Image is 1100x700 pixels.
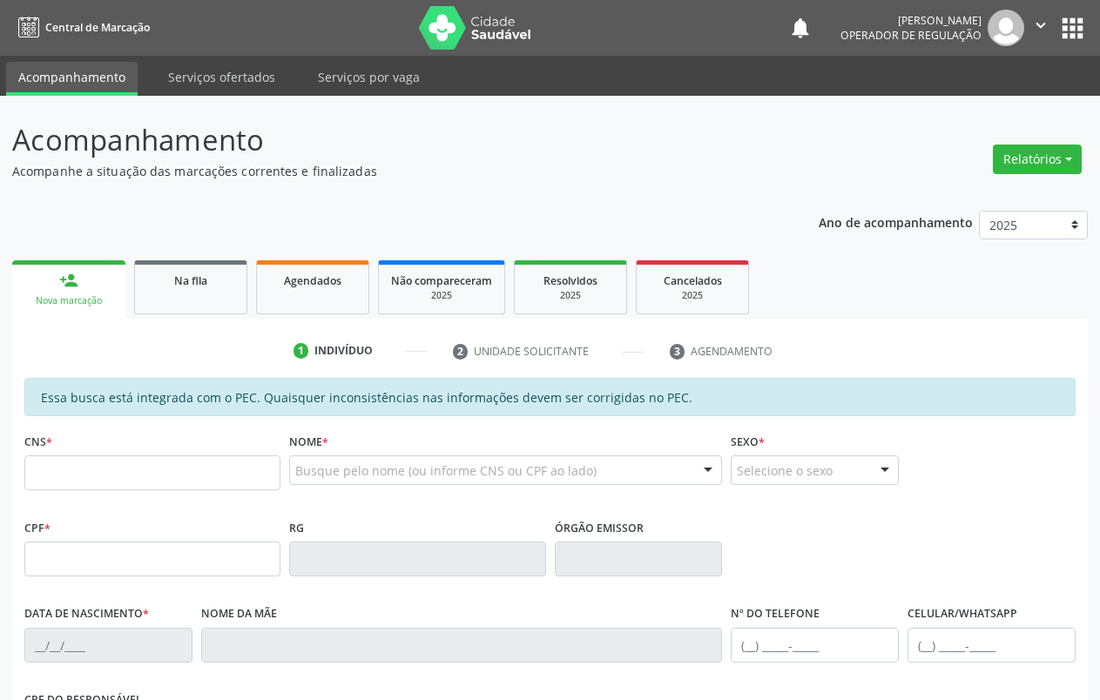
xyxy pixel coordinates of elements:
p: Ano de acompanhamento [819,211,973,232]
i:  [1031,16,1050,35]
div: Essa busca está integrada com o PEC. Quaisquer inconsistências nas informações devem ser corrigid... [24,378,1076,416]
a: Acompanhamento [6,62,138,96]
label: Sexo [731,428,765,455]
a: Central de Marcação [12,13,150,42]
div: Indivíduo [314,343,373,359]
div: [PERSON_NAME] [840,13,982,28]
span: Agendados [284,273,341,288]
input: (__) _____-_____ [731,628,899,663]
span: Operador de regulação [840,28,982,43]
button:  [1024,10,1057,46]
p: Acompanhamento [12,118,766,162]
a: Serviços por vaga [306,62,432,92]
span: Busque pelo nome (ou informe CNS ou CPF ao lado) [295,461,597,480]
span: Não compareceram [391,273,492,288]
button: Relatórios [993,145,1082,174]
span: Central de Marcação [45,20,150,35]
label: Data de nascimento [24,601,149,628]
label: Nº do Telefone [731,601,820,628]
a: Serviços ofertados [156,62,287,92]
label: Nome da mãe [201,601,277,628]
span: Na fila [174,273,207,288]
span: Selecione o sexo [737,461,833,480]
label: Nome [289,428,328,455]
button: apps [1057,13,1088,44]
label: CPF [24,515,51,542]
span: Cancelados [664,273,722,288]
div: 2025 [649,289,736,302]
input: (__) _____-_____ [908,628,1076,663]
div: person_add [59,271,78,290]
div: 2025 [527,289,614,302]
label: Celular/WhatsApp [908,601,1017,628]
div: 1 [294,343,309,359]
label: RG [289,515,304,542]
input: __/__/____ [24,628,192,663]
div: Nova marcação [24,294,113,307]
img: img [988,10,1024,46]
div: 2025 [391,289,492,302]
button: notifications [788,16,813,40]
label: CNS [24,428,52,455]
span: Resolvidos [543,273,597,288]
label: Órgão emissor [555,515,644,542]
p: Acompanhe a situação das marcações correntes e finalizadas [12,162,766,180]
